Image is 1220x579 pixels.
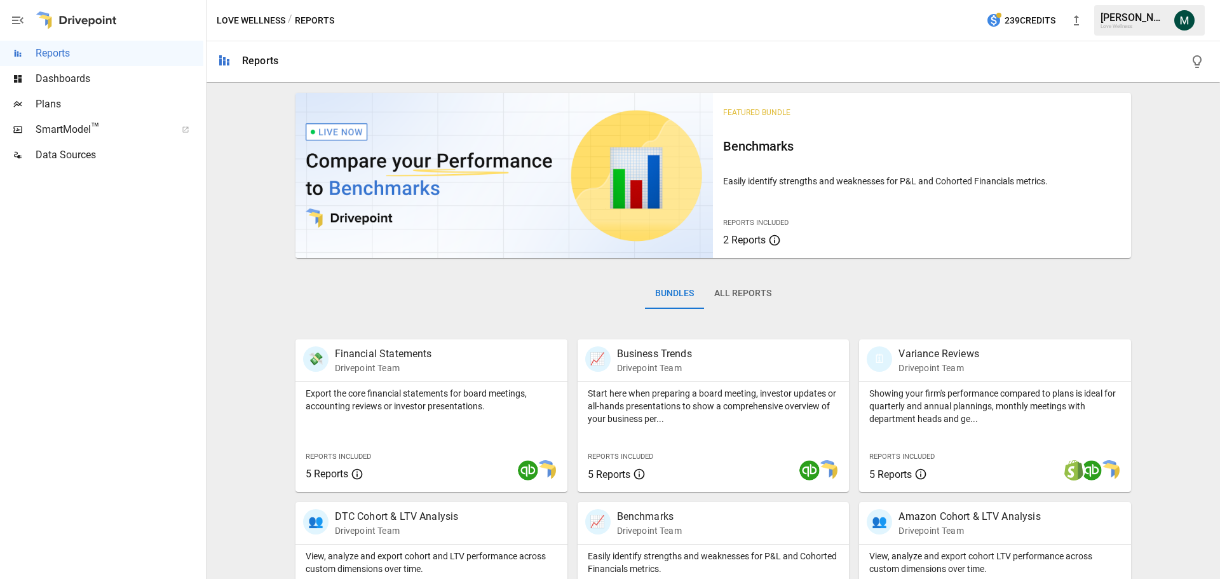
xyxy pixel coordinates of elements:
[91,120,100,136] span: ™
[723,219,789,227] span: Reports Included
[303,346,329,372] div: 💸
[1064,8,1089,33] button: New version available, click to update!
[288,13,292,29] div: /
[1174,10,1195,31] img: Michael Cormack
[617,524,682,537] p: Drivepoint Team
[335,346,432,362] p: Financial Statements
[588,453,653,461] span: Reports Included
[585,346,611,372] div: 📈
[645,278,704,309] button: Bundles
[617,509,682,524] p: Benchmarks
[588,387,839,425] p: Start here when preparing a board meeting, investor updates or all-hands presentations to show a ...
[723,108,790,117] span: Featured Bundle
[1099,460,1120,480] img: smart model
[867,509,892,535] div: 👥
[518,460,538,480] img: quickbooks
[869,387,1121,425] p: Showing your firm's performance compared to plans is ideal for quarterly and annual plannings, mo...
[898,362,979,374] p: Drivepoint Team
[217,13,285,29] button: Love Wellness
[898,524,1040,537] p: Drivepoint Team
[242,55,278,67] div: Reports
[617,362,692,374] p: Drivepoint Team
[306,453,371,461] span: Reports Included
[303,509,329,535] div: 👥
[898,346,979,362] p: Variance Reviews
[867,346,892,372] div: 🗓
[1064,460,1084,480] img: shopify
[723,175,1121,187] p: Easily identify strengths and weaknesses for P&L and Cohorted Financials metrics.
[36,122,168,137] span: SmartModel
[723,234,766,246] span: 2 Reports
[1005,13,1055,29] span: 239 Credits
[335,362,432,374] p: Drivepoint Team
[335,509,459,524] p: DTC Cohort & LTV Analysis
[295,93,714,258] img: video thumbnail
[306,468,348,480] span: 5 Reports
[869,550,1121,575] p: View, analyze and export cohort LTV performance across custom dimensions over time.
[1167,3,1202,38] button: Michael Cormack
[588,550,839,575] p: Easily identify strengths and weaknesses for P&L and Cohorted Financials metrics.
[36,147,203,163] span: Data Sources
[1101,11,1167,24] div: [PERSON_NAME]
[704,278,782,309] button: All Reports
[723,136,1121,156] h6: Benchmarks
[36,46,203,61] span: Reports
[306,550,557,575] p: View, analyze and export cohort and LTV performance across custom dimensions over time.
[1101,24,1167,29] div: Love Wellness
[588,468,630,480] span: 5 Reports
[869,453,935,461] span: Reports Included
[817,460,837,480] img: smart model
[306,387,557,412] p: Export the core financial statements for board meetings, accounting reviews or investor presentat...
[617,346,692,362] p: Business Trends
[981,9,1061,32] button: 239Credits
[585,509,611,535] div: 📈
[1081,460,1102,480] img: quickbooks
[898,509,1040,524] p: Amazon Cohort & LTV Analysis
[536,460,556,480] img: smart model
[869,468,912,480] span: 5 Reports
[335,524,459,537] p: Drivepoint Team
[36,97,203,112] span: Plans
[799,460,820,480] img: quickbooks
[36,71,203,86] span: Dashboards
